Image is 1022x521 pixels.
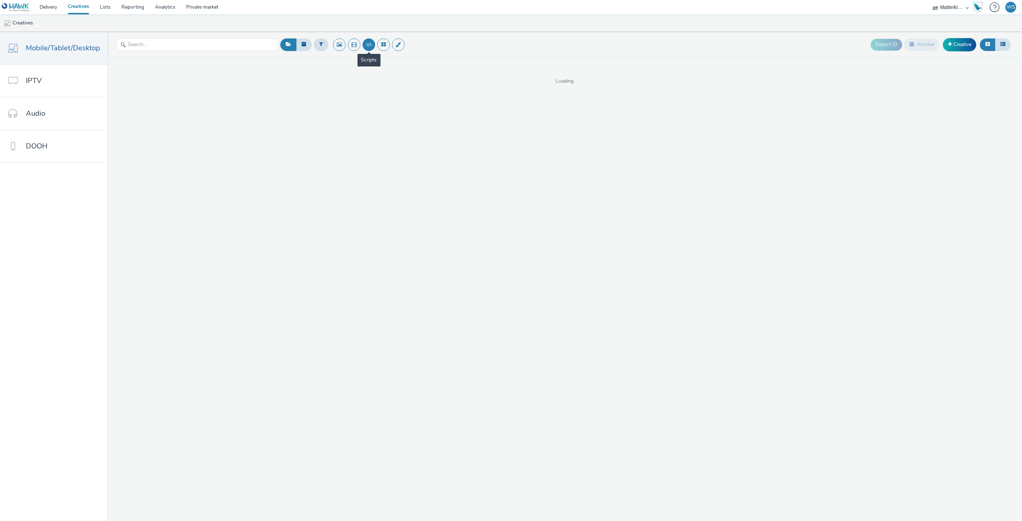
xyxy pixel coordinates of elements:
[904,38,939,51] button: Archive
[972,1,983,13] img: Hawk Academy
[943,38,976,51] a: Creative
[2,3,29,12] img: undefined Logo
[26,141,47,151] span: DOOH
[972,1,986,13] a: Hawk Academy
[117,38,278,51] input: Search...
[26,108,45,119] span: Audio
[107,78,1022,85] span: Loading
[26,75,42,86] span: IPTV
[995,38,1011,51] button: Table
[980,38,995,51] button: Grid
[1007,2,1015,13] div: WS
[4,20,11,27] img: mobile
[871,39,902,50] button: Export ID
[26,43,100,53] span: Mobile/Tablet/Desktop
